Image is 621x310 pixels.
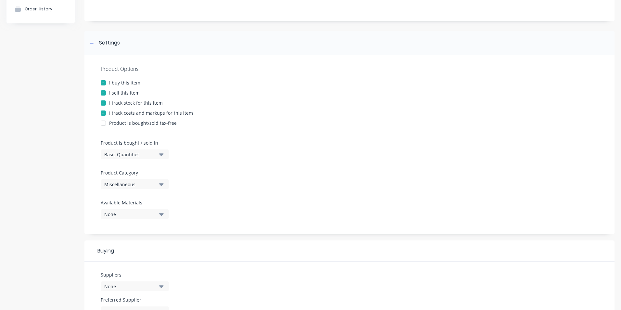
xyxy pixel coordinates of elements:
[109,79,140,86] div: I buy this item
[25,6,52,11] div: Order History
[104,151,156,158] div: Basic Quantities
[101,271,169,278] label: Suppliers
[104,181,156,188] div: Miscellaneous
[101,199,169,206] label: Available Materials
[101,179,169,189] button: Miscellaneous
[101,209,169,219] button: None
[109,110,193,116] div: I track costs and markups for this item
[101,149,169,159] button: Basic Quantities
[101,169,166,176] label: Product Category
[101,296,169,303] label: Preferred Supplier
[84,240,615,262] div: Buying
[101,65,598,73] div: Product Options
[104,283,156,290] div: None
[109,99,163,106] div: I track stock for this item
[109,120,177,126] div: Product is bought/sold tax-free
[101,281,169,291] button: None
[109,89,140,96] div: I sell this item
[104,211,156,218] div: None
[99,39,120,47] div: Settings
[101,139,166,146] label: Product is bought / sold in
[6,1,75,17] button: Order History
